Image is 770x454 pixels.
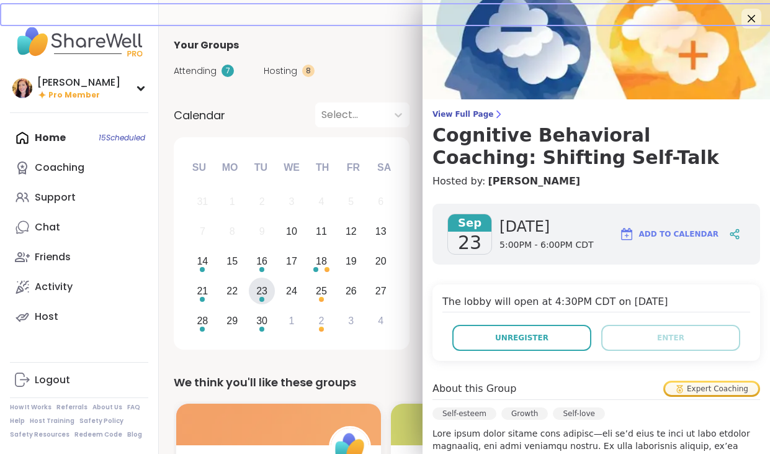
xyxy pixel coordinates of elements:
div: Choose Thursday, October 2nd, 2025 [308,307,335,334]
div: 24 [286,283,297,299]
div: 28 [197,312,208,329]
div: 14 [197,253,208,270]
div: Logout [35,373,70,387]
div: 12 [346,223,357,240]
iframe: Spotlight [136,162,146,172]
a: Host Training [30,417,74,425]
div: 2 [259,193,265,210]
div: Choose Friday, September 12th, 2025 [338,219,364,245]
div: 10 [286,223,297,240]
a: Friends [10,242,148,272]
div: Choose Wednesday, October 1st, 2025 [279,307,305,334]
div: Choose Tuesday, September 30th, 2025 [249,307,275,334]
a: Chat [10,212,148,242]
div: Tu [247,154,274,181]
div: 16 [256,253,267,270]
span: Add to Calendar [639,229,719,240]
div: 5 [348,193,354,210]
div: Th [309,154,336,181]
div: 19 [346,253,357,270]
div: Not available Wednesday, September 3rd, 2025 [279,189,305,216]
div: Choose Friday, September 26th, 2025 [338,278,364,304]
a: Help [10,417,25,425]
div: 4 [318,193,324,210]
a: Safety Policy [79,417,123,425]
div: 7 [200,223,205,240]
div: Choose Monday, September 29th, 2025 [219,307,246,334]
div: Choose Thursday, September 11th, 2025 [308,219,335,245]
div: Choose Friday, October 3rd, 2025 [338,307,364,334]
a: Coaching [10,153,148,183]
div: 1 [289,312,295,329]
span: 5:00PM - 6:00PM CDT [499,239,593,252]
div: 15 [226,253,238,270]
button: Enter [601,325,740,351]
div: Choose Thursday, September 25th, 2025 [308,278,335,304]
span: Attending [174,65,217,78]
div: Choose Sunday, September 14th, 2025 [189,248,216,275]
img: ShareWell Logomark [619,227,634,242]
div: 25 [316,283,327,299]
a: View Full PageCognitive Behavioral Coaching: Shifting Self-Talk [432,109,760,169]
a: Support [10,183,148,212]
div: Choose Friday, September 19th, 2025 [338,248,364,275]
div: Expert Coaching [665,383,758,395]
div: Choose Saturday, September 27th, 2025 [367,278,394,304]
div: 4 [378,312,383,329]
h4: Hosted by: [432,174,760,189]
div: Choose Wednesday, September 17th, 2025 [279,248,305,275]
span: Hosting [264,65,297,78]
a: How It Works [10,403,51,412]
a: Blog [127,430,142,439]
div: Friends [35,250,71,264]
span: Pro Member [48,90,100,101]
div: Choose Wednesday, September 24th, 2025 [279,278,305,304]
div: 11 [316,223,327,240]
div: Choose Wednesday, September 10th, 2025 [279,219,305,245]
div: Growth [501,407,548,420]
div: Not available Friday, September 5th, 2025 [338,189,364,216]
div: 30 [256,312,267,329]
div: We [278,154,305,181]
div: Choose Sunday, September 28th, 2025 [189,307,216,334]
span: Sep [448,214,491,232]
div: 29 [226,312,238,329]
div: 8 [302,65,315,77]
a: Logout [10,365,148,395]
div: Host [35,310,58,324]
div: Su [186,154,213,181]
div: Choose Saturday, October 4th, 2025 [367,307,394,334]
div: Not available Tuesday, September 2nd, 2025 [249,189,275,216]
a: FAQ [127,403,140,412]
span: Calendar [174,107,225,124]
a: [PERSON_NAME] [488,174,580,189]
img: Charlie_Lovewitch [12,78,32,98]
div: We think you'll like these groups [174,374,755,391]
div: Choose Sunday, September 21st, 2025 [189,278,216,304]
div: Not available Sunday, September 7th, 2025 [189,219,216,245]
span: Unregister [495,332,548,343]
span: [DATE] [499,217,593,237]
div: Self-esteem [432,407,496,420]
div: Self-love [553,407,604,420]
div: 26 [346,283,357,299]
div: 2 [318,312,324,329]
a: Referrals [56,403,87,412]
div: 17 [286,253,297,270]
h4: The lobby will open at 4:30PM CDT on [DATE] [442,294,750,312]
div: 31 [197,193,208,210]
div: Not available Monday, September 8th, 2025 [219,219,246,245]
a: Host [10,302,148,332]
div: 13 [375,223,387,240]
div: Choose Saturday, September 13th, 2025 [367,219,394,245]
span: Your Groups [174,38,239,53]
div: Choose Thursday, September 18th, 2025 [308,248,335,275]
div: Not available Tuesday, September 9th, 2025 [249,219,275,245]
a: Redeem Code [74,430,122,439]
div: 9 [259,223,265,240]
div: Fr [339,154,367,181]
div: Choose Saturday, September 20th, 2025 [367,248,394,275]
div: 20 [375,253,387,270]
div: Sa [370,154,398,181]
span: View Full Page [432,109,760,119]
